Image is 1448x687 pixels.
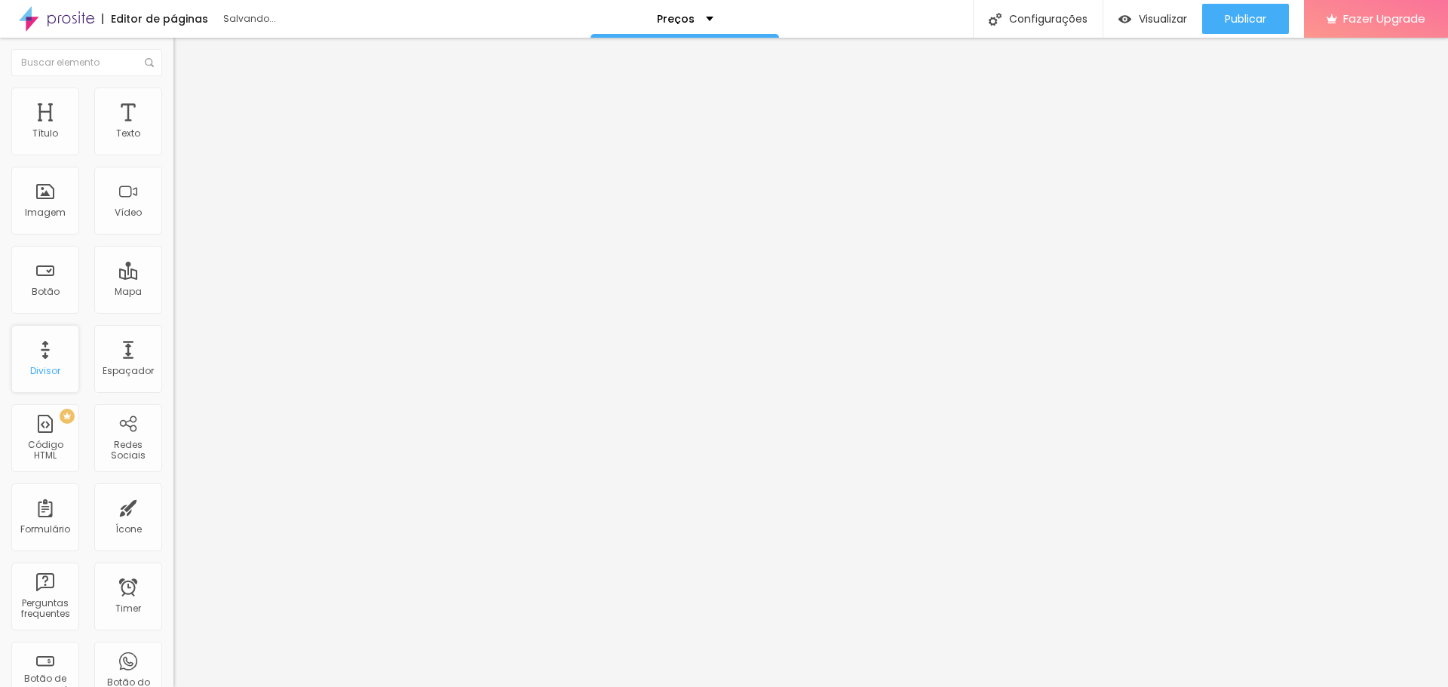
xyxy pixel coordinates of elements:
[145,58,154,67] img: Icone
[1343,12,1425,25] span: Fazer Upgrade
[1139,13,1187,25] span: Visualizar
[25,207,66,218] div: Imagem
[15,598,75,620] div: Perguntas frequentes
[1118,13,1131,26] img: view-1.svg
[1202,4,1289,34] button: Publicar
[115,207,142,218] div: Vídeo
[102,14,208,24] div: Editor de páginas
[15,440,75,462] div: Código HTML
[11,49,162,76] input: Buscar elemento
[30,366,60,376] div: Divisor
[1103,4,1202,34] button: Visualizar
[103,366,154,376] div: Espaçador
[115,524,142,535] div: Ícone
[1225,13,1266,25] span: Publicar
[32,128,58,139] div: Título
[115,603,141,614] div: Timer
[115,287,142,297] div: Mapa
[989,13,1002,26] img: Icone
[657,14,695,24] p: Preços
[20,524,70,535] div: Formulário
[32,287,60,297] div: Botão
[116,128,140,139] div: Texto
[173,38,1448,687] iframe: Editor
[223,14,397,23] div: Salvando...
[98,440,158,462] div: Redes Sociais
